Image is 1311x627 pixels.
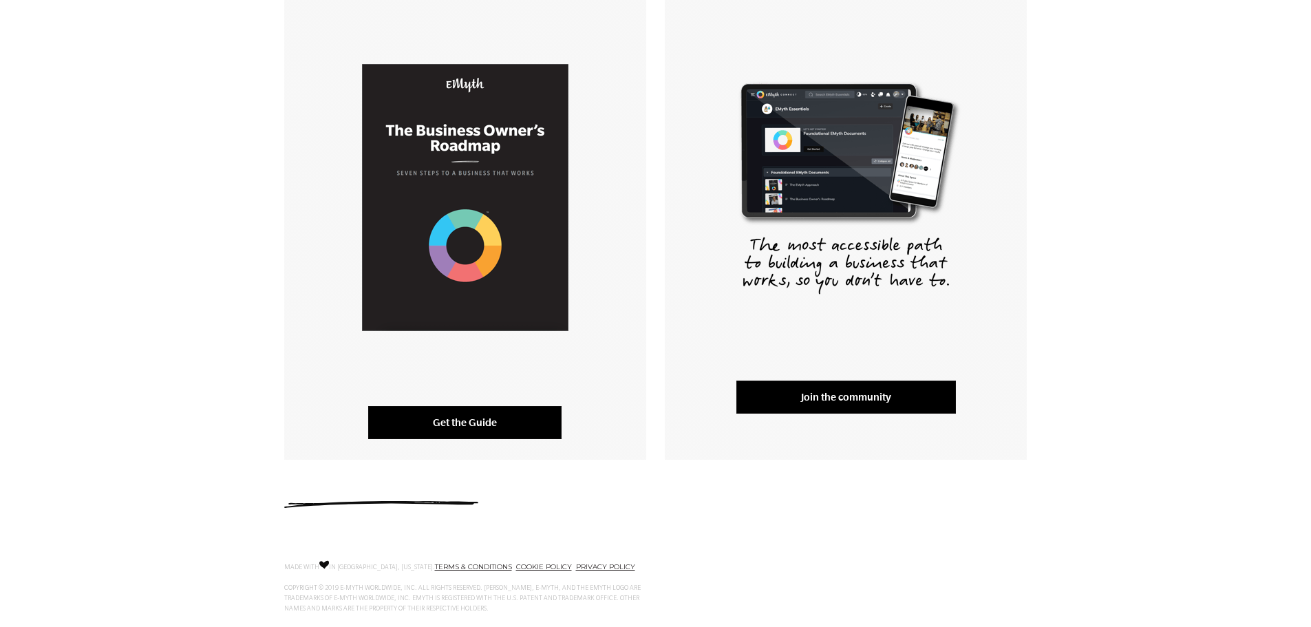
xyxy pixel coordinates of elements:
a: Join the community [736,381,956,414]
span: COPYRIGHT © 2019 E-MYTH WORLDWIDE, INC. ALL RIGHTS RESERVED. [PERSON_NAME], E-MYTH, AND THE EMYTH... [284,585,641,613]
a: COOKIE POLICY [516,562,572,571]
span: IN [GEOGRAPHIC_DATA], [US_STATE]. [329,564,435,571]
span: MADE WITH [284,564,319,571]
a: Get the Guide [368,406,562,439]
iframe: Chat Widget [1242,561,1311,627]
img: Love [319,560,329,569]
img: underline.svg [284,501,478,508]
a: TERMS & CONDITIONS [435,562,512,571]
img: EMyth Connect Right Hand CTA [725,64,967,306]
img: Business Owners Roadmap Cover [362,64,568,331]
a: PRIVACY POLICY [576,562,635,571]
